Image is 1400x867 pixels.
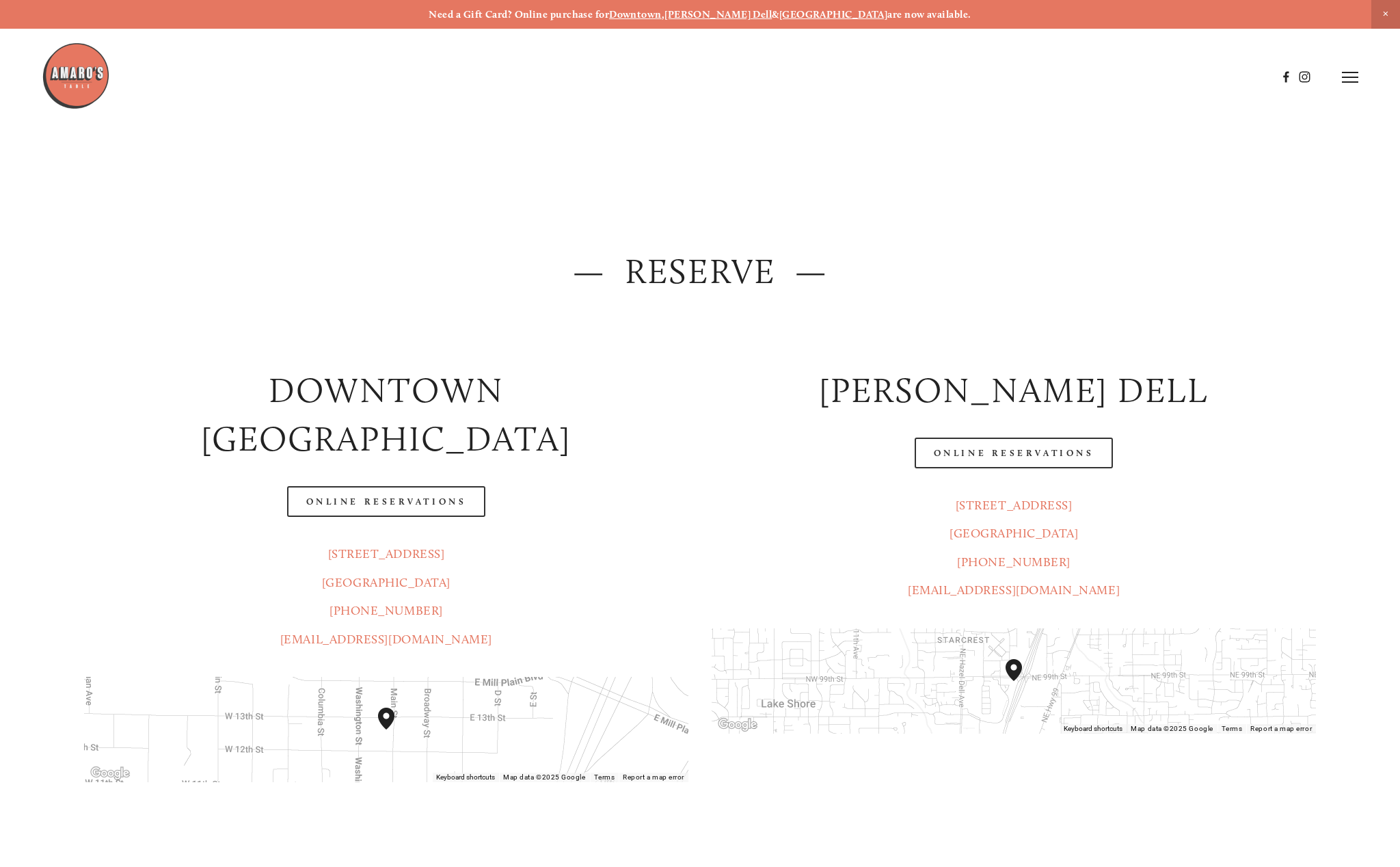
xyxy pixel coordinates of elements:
[915,438,1113,468] a: Online Reservations
[908,583,1120,598] a: [EMAIL_ADDRESS][DOMAIN_NAME]
[436,773,495,782] button: Keyboard shortcuts
[609,8,662,21] a: Downtown
[712,366,1316,414] h2: [PERSON_NAME] DELL
[42,42,110,110] img: Amaro's Table
[287,486,485,517] a: Online Reservations
[87,764,133,782] a: Open this area in Google Maps (opens a new window)
[772,8,779,21] strong: &
[84,366,688,464] h2: Downtown [GEOGRAPHIC_DATA]
[84,247,1316,295] h2: — Reserve —
[280,632,492,647] a: [EMAIL_ADDRESS][DOMAIN_NAME]
[887,8,971,21] strong: are now available.
[1222,725,1243,732] a: Terms
[957,555,1071,570] a: [PHONE_NUMBER]
[328,546,445,561] a: [STREET_ADDRESS]
[950,526,1078,541] a: [GEOGRAPHIC_DATA]
[1131,725,1213,732] span: Map data ©2025 Google
[956,498,1073,513] a: [STREET_ADDRESS]
[664,8,772,21] a: [PERSON_NAME] Dell
[429,8,609,21] strong: Need a Gift Card? Online purchase for
[87,764,133,782] img: Google
[1250,725,1312,732] a: Report a map error
[503,773,585,781] span: Map data ©2025 Google
[715,716,760,734] img: Google
[779,8,888,21] a: [GEOGRAPHIC_DATA]
[378,708,411,751] div: Amaro's Table 1220 Main Street vancouver, United States
[1006,659,1038,703] div: Amaro's Table 816 Northeast 98th Circle Vancouver, WA, 98665, United States
[329,603,443,618] a: [PHONE_NUMBER]
[662,8,664,21] strong: ,
[1064,724,1122,734] button: Keyboard shortcuts
[715,716,760,734] a: Open this area in Google Maps (opens a new window)
[623,773,684,781] a: Report a map error
[322,575,450,590] a: [GEOGRAPHIC_DATA]
[594,773,615,781] a: Terms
